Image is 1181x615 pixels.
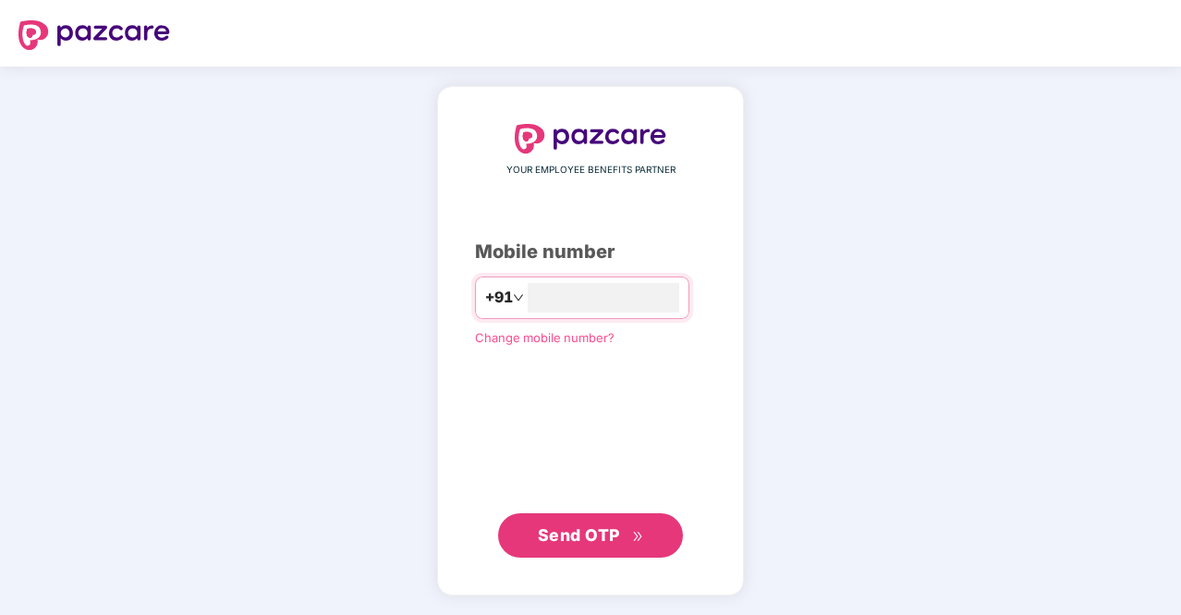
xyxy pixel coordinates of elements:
[485,286,513,309] span: +91
[498,513,683,558] button: Send OTPdouble-right
[475,330,615,345] a: Change mobile number?
[538,525,620,545] span: Send OTP
[632,531,644,543] span: double-right
[475,238,706,266] div: Mobile number
[506,163,676,178] span: YOUR EMPLOYEE BENEFITS PARTNER
[18,20,170,50] img: logo
[515,124,666,154] img: logo
[513,292,524,303] span: down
